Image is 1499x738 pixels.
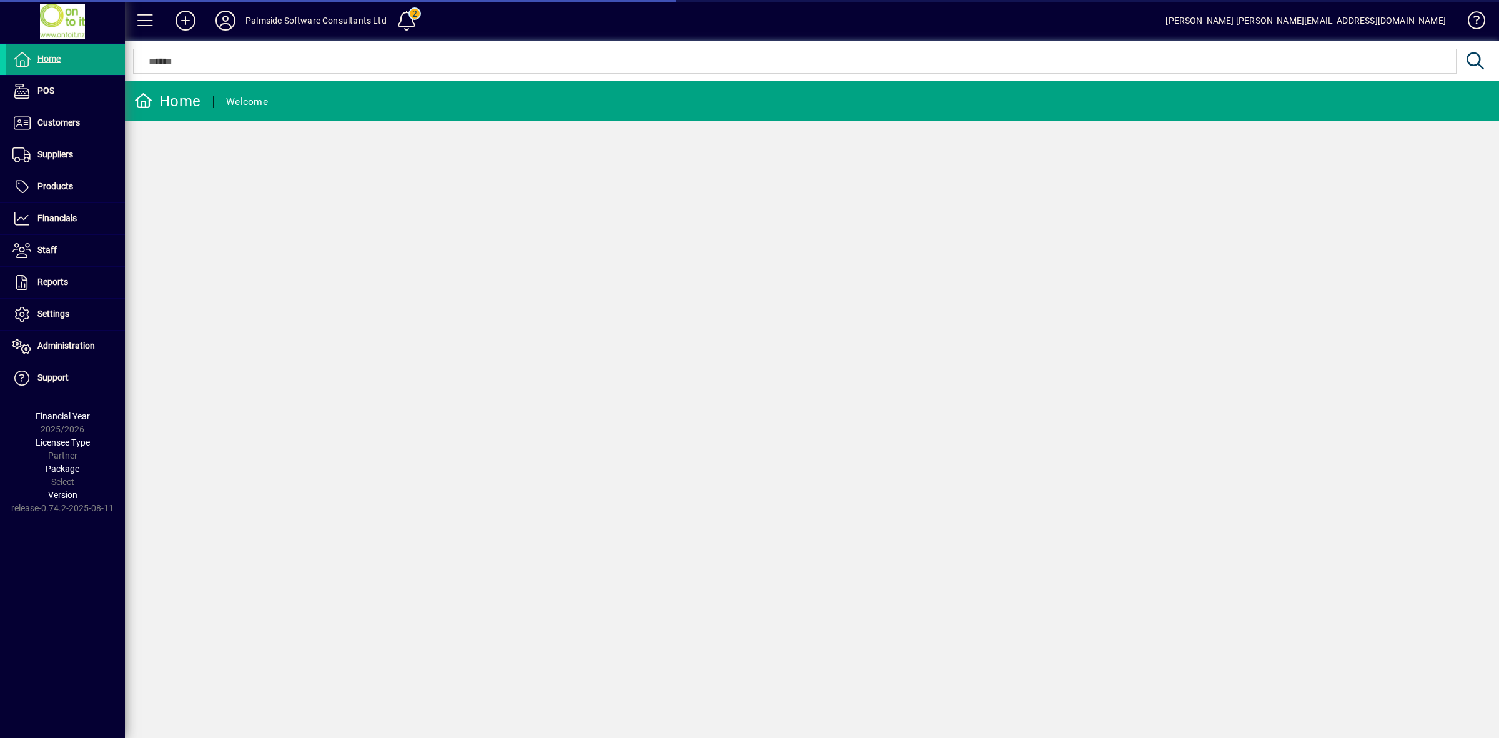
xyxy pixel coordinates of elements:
[36,437,90,447] span: Licensee Type
[37,245,57,255] span: Staff
[37,372,69,382] span: Support
[6,203,125,234] a: Financials
[46,464,79,474] span: Package
[245,11,387,31] div: Palmside Software Consultants Ltd
[6,235,125,266] a: Staff
[134,91,200,111] div: Home
[6,171,125,202] a: Products
[226,92,268,112] div: Welcome
[6,299,125,330] a: Settings
[48,490,77,500] span: Version
[166,9,205,32] button: Add
[37,54,61,64] span: Home
[6,362,125,394] a: Support
[37,309,69,319] span: Settings
[6,139,125,171] a: Suppliers
[6,267,125,298] a: Reports
[36,411,90,421] span: Financial Year
[6,76,125,107] a: POS
[37,277,68,287] span: Reports
[37,181,73,191] span: Products
[37,117,80,127] span: Customers
[1165,11,1446,31] div: [PERSON_NAME] [PERSON_NAME][EMAIL_ADDRESS][DOMAIN_NAME]
[37,149,73,159] span: Suppliers
[205,9,245,32] button: Profile
[37,86,54,96] span: POS
[6,107,125,139] a: Customers
[6,331,125,362] a: Administration
[37,213,77,223] span: Financials
[37,341,95,351] span: Administration
[1458,2,1483,43] a: Knowledge Base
